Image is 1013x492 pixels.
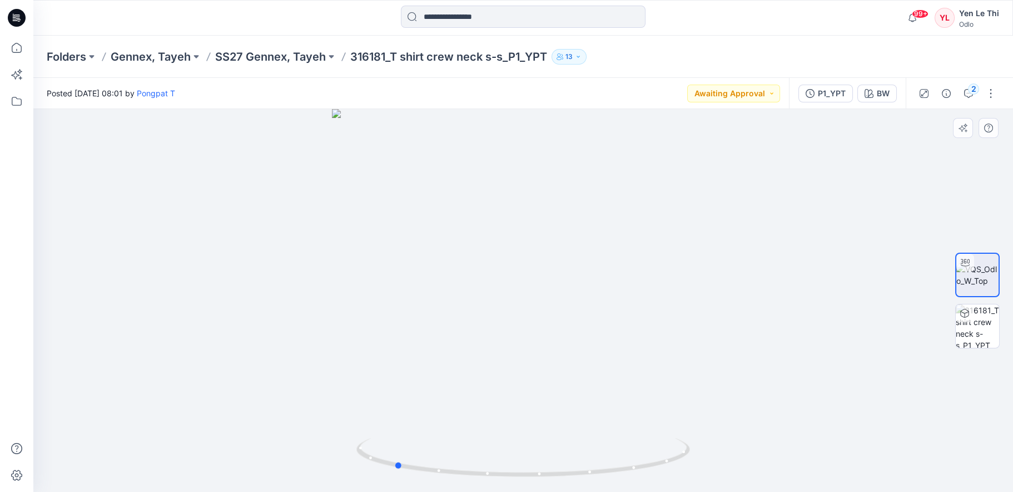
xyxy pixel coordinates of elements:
[960,85,977,102] button: 2
[935,8,955,28] div: YL
[959,20,999,28] div: Odlo
[47,87,175,99] span: Posted [DATE] 08:01 by
[137,88,175,98] a: Pongpat T
[215,49,326,65] a: SS27 Gennex, Tayeh
[877,87,890,100] div: BW
[111,49,191,65] a: Gennex, Tayeh
[912,9,928,18] span: 99+
[857,85,897,102] button: BW
[956,304,999,348] img: 316181_T shirt crew neck s-s_P1_YPT BW
[968,83,979,95] div: 2
[47,49,86,65] a: Folders
[350,49,547,65] p: 316181_T shirt crew neck s-s_P1_YPT
[798,85,853,102] button: P1_YPT
[959,7,999,20] div: Yen Le Thi
[565,51,573,63] p: 13
[552,49,587,65] button: 13
[956,263,999,287] img: VQS_Odlo_W_Top
[818,87,846,100] div: P1_YPT
[937,85,955,102] button: Details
